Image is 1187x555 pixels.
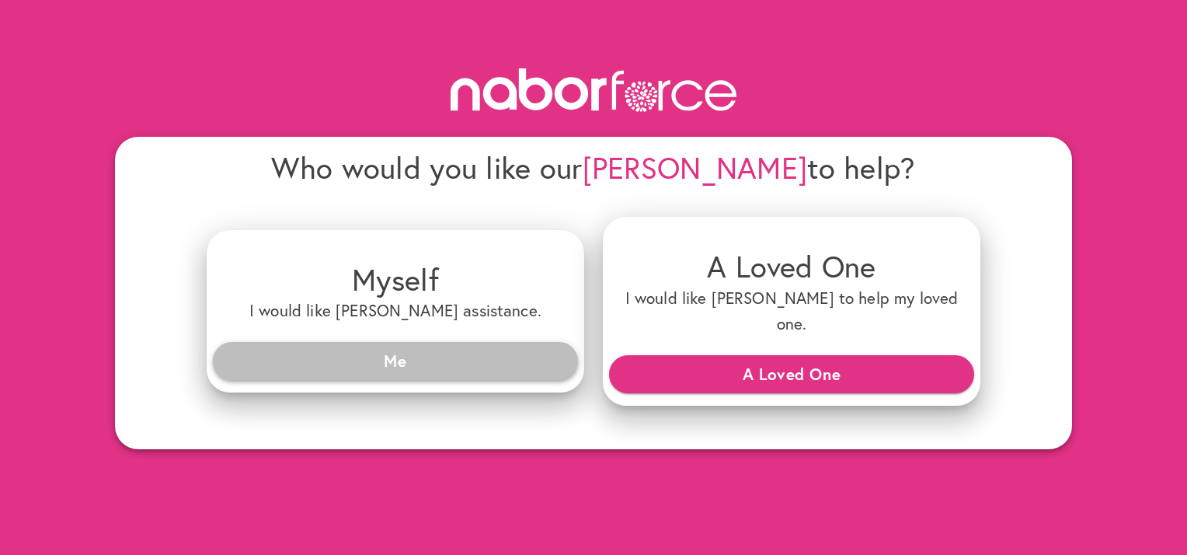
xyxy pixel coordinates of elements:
[609,355,974,393] button: A Loved One
[219,298,572,323] h6: I would like [PERSON_NAME] assistance.
[219,261,572,298] h4: Myself
[615,285,968,337] h6: I would like [PERSON_NAME] to help my loved one.
[621,360,962,388] span: A Loved One
[207,149,980,186] h4: Who would you like our to help?
[213,342,578,379] button: Me
[225,347,566,375] span: Me
[615,248,968,284] h4: A Loved One
[583,148,808,187] span: [PERSON_NAME]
